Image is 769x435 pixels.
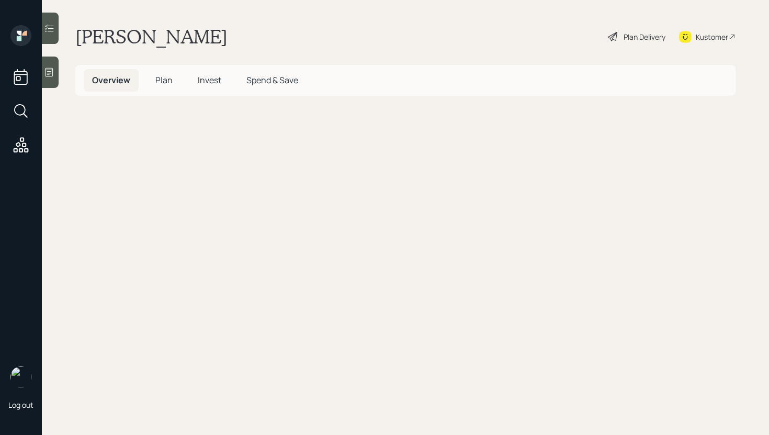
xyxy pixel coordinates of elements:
span: Spend & Save [246,74,298,86]
span: Plan [155,74,173,86]
h1: [PERSON_NAME] [75,25,228,48]
img: retirable_logo.png [10,366,31,387]
span: Overview [92,74,130,86]
span: Invest [198,74,221,86]
div: Kustomer [696,31,728,42]
div: Log out [8,400,33,410]
div: Plan Delivery [624,31,665,42]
